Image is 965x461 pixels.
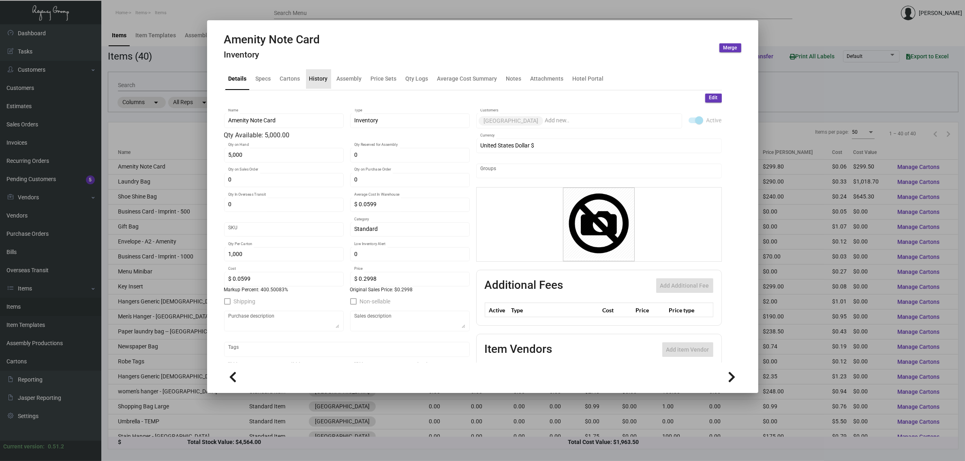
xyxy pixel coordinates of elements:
span: Active [706,115,722,125]
div: Qty Logs [406,75,428,83]
input: Add new.. [480,168,717,174]
th: Active [485,303,509,317]
span: Merge [723,45,737,51]
div: Price Sets [371,75,397,83]
button: Add item Vendor [662,342,713,357]
button: Merge [719,43,741,52]
div: Qty Available: 5,000.00 [224,130,470,140]
th: Cost [600,303,633,317]
div: Notes [506,75,522,83]
th: Type [509,303,600,317]
span: Add item Vendor [666,346,709,353]
button: Add Additional Fee [656,278,713,293]
div: Current version: [3,442,45,451]
h2: Amenity Note Card [224,33,320,47]
div: History [309,75,328,83]
div: Cartons [280,75,300,83]
div: Attachments [531,75,564,83]
div: Details [229,75,247,83]
h2: Item Vendors [485,342,552,357]
h2: Additional Fees [485,278,563,293]
span: Add Additional Fee [660,282,709,289]
div: Hotel Portal [573,75,604,83]
div: Specs [256,75,271,83]
button: Edit [705,94,722,102]
span: Non-sellable [360,297,391,306]
div: 0.51.2 [48,442,64,451]
h4: Inventory [224,50,320,60]
th: Price type [667,303,703,317]
span: Shipping [234,297,256,306]
input: Add new.. [545,117,678,124]
th: Price [633,303,667,317]
div: Average Cost Summary [437,75,497,83]
span: Edit [709,94,718,101]
div: Assembly [337,75,362,83]
mat-chip: [GEOGRAPHIC_DATA] [479,116,543,126]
